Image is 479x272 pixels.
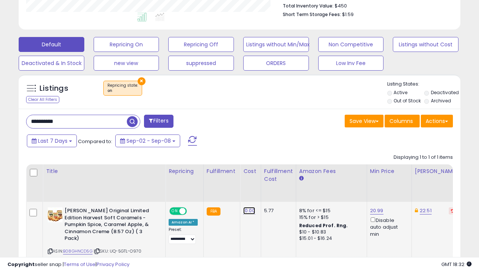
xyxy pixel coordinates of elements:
div: Min Price [370,167,408,175]
b: Reduced Prof. Rng. [299,222,348,229]
button: new view [94,56,159,71]
button: Default [19,37,84,52]
a: 20.99 [370,207,383,214]
button: Low Inv Fee [318,56,384,71]
button: Listings without Min/Max [243,37,309,52]
div: 8% for <= $15 [299,207,361,214]
span: Sep-02 - Sep-08 [126,137,171,145]
span: Compared to: [78,138,112,145]
label: Active [394,89,407,96]
button: Sep-02 - Sep-08 [115,135,180,147]
h5: Listings [40,83,68,94]
b: Short Term Storage Fees: [283,11,341,18]
span: 2025-09-16 18:32 GMT [441,261,472,268]
img: 51l4oEGeEqL._SL40_.jpg [48,207,63,222]
div: Clear All Filters [26,96,59,103]
button: Columns [385,115,420,127]
button: ORDERS [243,56,309,71]
div: Amazon AI * [169,219,198,226]
button: Save View [345,115,383,127]
div: $10 - $10.83 [299,229,361,235]
a: 22.51 [420,207,432,214]
div: on [107,88,138,93]
a: Terms of Use [64,261,96,268]
a: B08GHNCD5G [63,248,93,254]
p: Listing States: [387,81,461,88]
div: Fulfillment Cost [264,167,293,183]
div: Cost [243,167,258,175]
li: $450 [283,1,447,10]
label: Deactivated [431,89,459,96]
button: suppressed [168,56,234,71]
div: Repricing [169,167,200,175]
div: $15.01 - $16.24 [299,235,361,242]
label: Archived [431,98,451,104]
div: 15% for > $15 [299,214,361,221]
button: Filters [144,115,173,128]
button: Non Competitive [318,37,384,52]
button: Repricing Off [168,37,234,52]
div: seller snap | | [7,261,129,268]
button: Last 7 Days [27,135,77,147]
button: Deactivated & In Stock [19,56,84,71]
div: Title [46,167,162,175]
div: Disable auto adjust min [370,216,406,238]
label: Out of Stock [394,98,421,104]
strong: Copyright [7,261,35,268]
button: Repricing On [94,37,159,52]
span: | SKU: UQ-5GTL-O970 [94,248,141,254]
div: Displaying 1 to 1 of 1 items [394,154,453,161]
b: [PERSON_NAME] Original Limited Edition Harvest Soft Caramels - Pumpkin Spice, Caramel Apple, & Ci... [65,207,155,244]
span: Repricing state : [107,83,138,94]
button: × [138,77,145,85]
small: Amazon Fees. [299,175,304,182]
a: Privacy Policy [97,261,129,268]
div: Amazon Fees [299,167,364,175]
div: 5.77 [264,207,290,214]
div: Fulfillment [207,167,237,175]
span: Last 7 Days [38,137,68,145]
b: Total Inventory Value: [283,3,334,9]
div: [PERSON_NAME] [415,167,459,175]
span: Columns [389,117,413,125]
small: FBA [207,207,220,216]
div: Preset: [169,227,198,244]
span: OFF [186,208,198,214]
a: 10.00 [243,207,255,214]
button: Actions [421,115,453,127]
span: $1.59 [342,11,354,18]
span: ON [170,208,179,214]
button: Listings without Cost [393,37,458,52]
